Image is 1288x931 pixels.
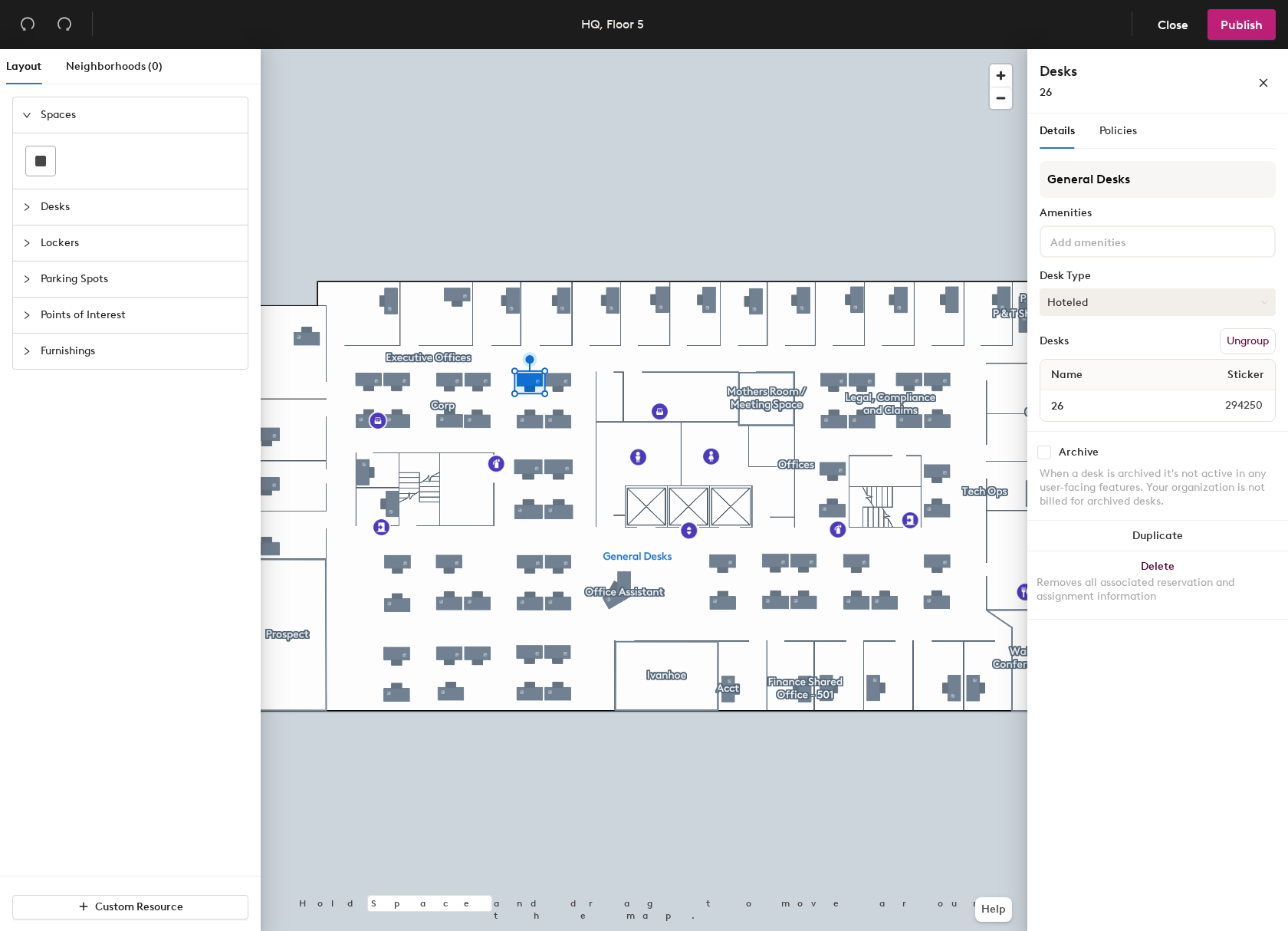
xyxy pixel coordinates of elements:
[22,202,31,212] span: collapsed
[41,225,238,261] span: Lockers
[41,334,238,369] span: Furnishings
[1220,328,1276,354] button: Ungroup
[1040,288,1276,316] button: Hoteled
[12,9,43,40] button: Undo (⌘ + Z)
[1043,395,1188,416] input: Unnamed desk
[22,275,31,284] span: collapsed
[1158,18,1188,32] span: Close
[1145,9,1201,40] button: Close
[1040,335,1069,347] div: Desks
[41,298,238,333] span: Points of Interest
[1040,124,1075,137] span: Details
[1043,361,1090,389] span: Name
[1037,576,1279,604] div: Removes all associated reservation and assignment information
[6,60,41,73] span: Layout
[1099,124,1137,137] span: Policies
[1027,521,1288,551] button: Duplicate
[1220,361,1272,389] span: Sticker
[1207,9,1276,40] button: Publish
[22,110,31,120] span: expanded
[581,15,644,34] div: HQ, Floor 5
[22,311,31,320] span: collapsed
[1040,61,1208,81] h4: Desks
[20,16,35,31] span: undo
[49,9,80,40] button: Redo (⌘ + ⇧ + Z)
[1258,77,1269,88] span: close
[41,97,238,133] span: Spaces
[22,347,31,356] span: collapsed
[12,895,248,919] button: Custom Resource
[66,60,163,73] span: Neighborhoods (0)
[1221,18,1263,32] span: Publish
[22,239,31,248] span: collapsed
[1040,270,1276,282] div: Desk Type
[41,262,238,297] span: Parking Spots
[1040,467,1276,508] div: When a desk is archived it's not active in any user-facing features. Your organization is not bil...
[95,900,183,913] span: Custom Resource
[1040,207,1276,219] div: Amenities
[1040,86,1052,99] span: 26
[1027,551,1288,619] button: DeleteRemoves all associated reservation and assignment information
[1047,232,1185,250] input: Add amenities
[1188,397,1272,414] span: 294250
[41,189,238,225] span: Desks
[1059,446,1099,459] div: Archive
[975,897,1012,922] button: Help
